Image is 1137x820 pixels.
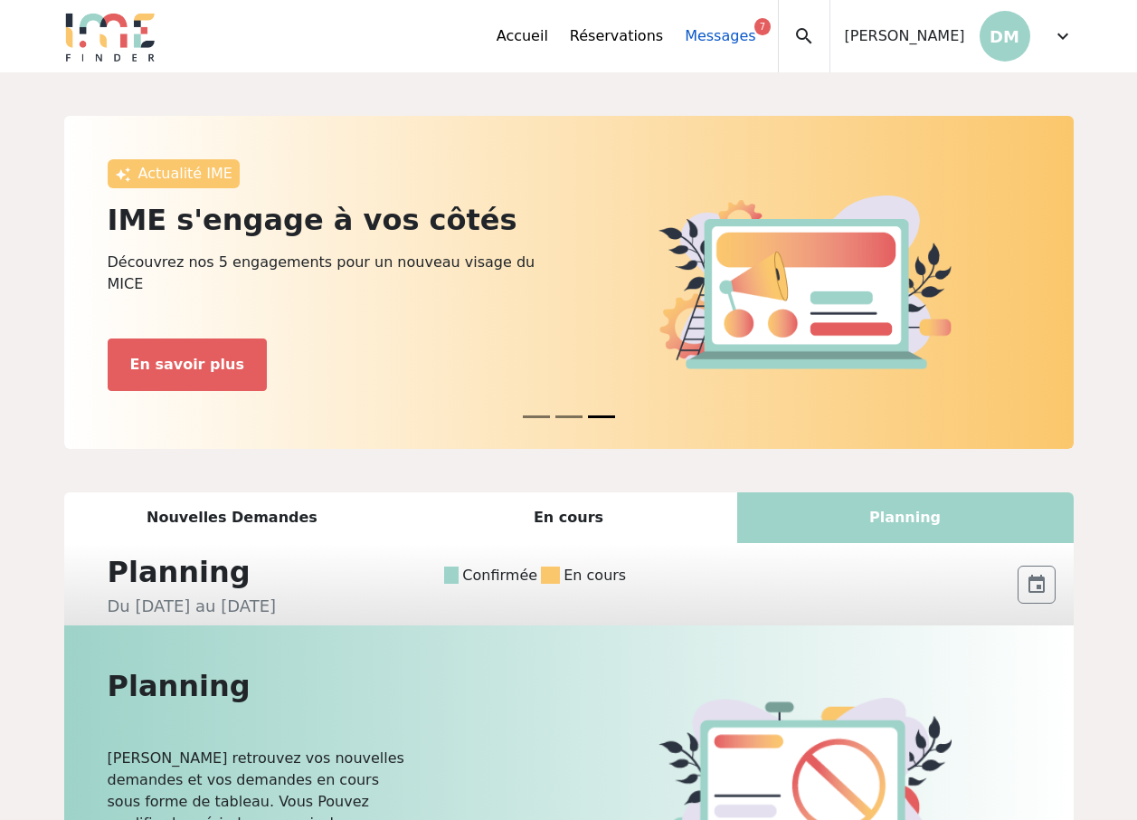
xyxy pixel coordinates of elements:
span: search [793,25,815,47]
h2: Planning [108,669,558,703]
span: [PERSON_NAME] [845,25,965,47]
a: Accueil [497,25,548,47]
div: 7 [754,18,770,35]
button: News 1 [555,406,583,427]
a: Réservations [570,25,663,47]
button: News 2 [588,406,615,427]
h2: IME s'engage à vos côtés [108,203,558,237]
div: Planning [97,550,452,594]
div: En cours [401,492,737,543]
p: DM [980,11,1030,62]
a: Messages7 [685,25,755,47]
button: News 0 [523,406,550,427]
div: Du [DATE] au [DATE] [97,594,452,618]
div: Planning [737,492,1074,543]
img: Logo.png [64,11,156,62]
img: actu.png [659,195,952,370]
button: En savoir plus [108,338,267,391]
div: Confirmée En cours [441,550,1013,586]
span: event [1026,574,1047,596]
div: Actualité IME [108,159,240,188]
img: awesome.png [115,167,131,183]
button: event [1018,566,1056,604]
p: Découvrez nos 5 engagements pour un nouveau visage du MICE [108,252,558,295]
div: Nouvelles Demandes [64,492,401,543]
span: expand_more [1052,25,1074,47]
